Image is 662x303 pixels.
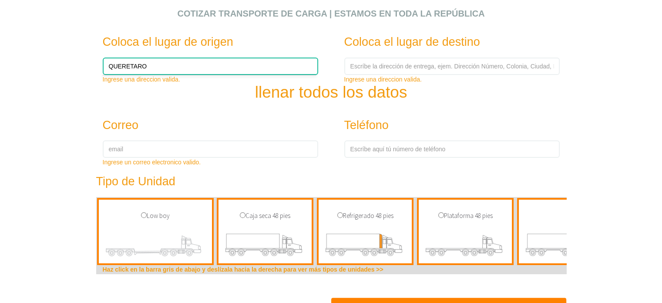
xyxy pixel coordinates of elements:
[425,229,505,263] img: transporte de carga plataforma 48 pies
[103,75,318,84] div: Ingrese una direccion valida.
[103,266,383,273] b: Haz click en la barra gris de abajo y deslízala hacia la derecha para ver más tipos de unidades >>
[103,36,299,49] h3: Coloca el lugar de origen
[103,211,208,221] p: Low boy
[103,119,299,132] h3: Correo
[223,211,307,221] p: Caja seca 48 pies
[344,58,560,75] input: Escríbe la dirección de entrega, ejem. Dirección Número, Colonia, Ciudad, Estado, Código Postal.
[344,75,560,84] div: Ingrese una direccion valida.
[225,229,305,263] img: transporte de carga caja seca 48 pies
[325,229,405,263] img: transporte de carga refrigerado 48 pies
[103,158,318,167] div: Ingrese un correo electronico valido.
[103,140,318,158] input: email
[483,169,657,265] iframe: Drift Widget Chat Window
[344,36,541,49] h3: Coloca el lugar de destino
[96,175,526,188] h3: Tipo de Unidad
[105,229,205,263] img: transporte de carga low boy
[618,259,652,293] iframe: Drift Widget Chat Controller
[103,58,318,75] input: Escríbe la dirección de salida, ejem. Dirección Número, Colonia, Ciudad, Estado, Código Postal.
[344,119,541,132] h3: Teléfono
[323,211,407,221] p: Refrigerado 48 pies
[344,140,560,158] input: Escríbe aquí tú número de teléfono
[96,9,566,18] h2: Cotizar transporte de carga | Estamos en toda la República
[423,211,507,221] p: Plataforma 48 pies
